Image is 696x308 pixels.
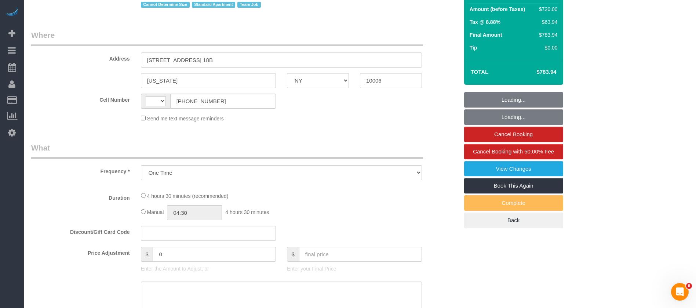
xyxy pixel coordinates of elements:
[147,209,164,215] span: Manual
[287,265,422,272] p: Enter your Final Price
[31,142,423,159] legend: What
[4,7,19,18] img: Automaid Logo
[26,247,135,257] label: Price Adjustment
[464,213,563,228] a: Back
[299,247,422,262] input: final price
[287,247,299,262] span: $
[464,161,563,177] a: View Changes
[26,226,135,236] label: Discount/Gift Card Code
[464,178,563,193] a: Book This Again
[170,94,276,109] input: Cell Number
[237,2,261,8] span: Team Job
[470,31,502,39] label: Final Amount
[225,209,269,215] span: 4 hours 30 minutes
[470,6,525,13] label: Amount (before Taxes)
[141,2,190,8] span: Cannot Determine Size
[536,6,557,13] div: $720.00
[147,116,224,122] span: Send me text message reminders
[471,69,489,75] strong: Total
[470,44,477,51] label: Tip
[473,148,554,155] span: Cancel Booking with 50.00% Fee
[464,144,563,159] a: Cancel Booking with 50.00% Fee
[514,69,556,75] h4: $783.94
[192,2,236,8] span: Standard Apartment
[31,30,423,46] legend: Where
[141,247,153,262] span: $
[536,44,557,51] div: $0.00
[686,283,692,289] span: 6
[147,193,229,199] span: 4 hours 30 minutes (recommended)
[360,73,422,88] input: Zip Code
[26,192,135,202] label: Duration
[536,18,557,26] div: $63.94
[26,165,135,175] label: Frequency *
[470,18,500,26] label: Tax @ 8.88%
[26,52,135,62] label: Address
[671,283,689,301] iframe: Intercom live chat
[141,265,276,272] p: Enter the Amount to Adjust, or
[464,127,563,142] a: Cancel Booking
[26,94,135,104] label: Cell Number
[141,73,276,88] input: City
[536,31,557,39] div: $783.94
